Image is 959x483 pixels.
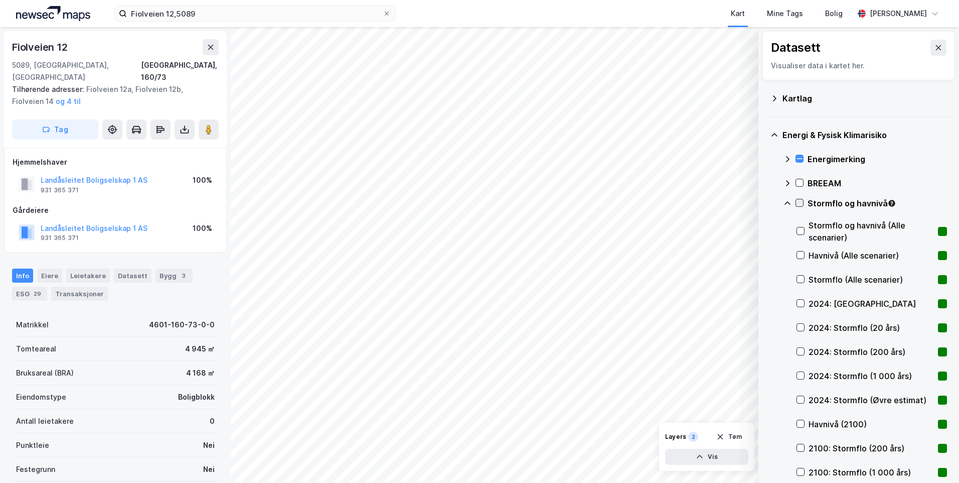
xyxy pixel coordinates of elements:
div: Bolig [825,8,843,20]
div: Nei [203,463,215,475]
div: Bygg [155,269,193,283]
div: Boligblokk [178,391,215,403]
div: 2024: Stormflo (200 års) [809,346,934,358]
div: Leietakere [66,269,110,283]
div: Stormflo (Alle scenarier) [809,274,934,286]
div: 4 168 ㎡ [186,367,215,379]
div: Datasett [114,269,151,283]
div: 100% [193,174,212,186]
div: 3 [179,271,189,281]
div: Datasett [771,40,821,56]
div: 0 [210,415,215,427]
div: Transaksjoner [51,287,108,301]
div: Hjemmelshaver [13,156,218,168]
div: [GEOGRAPHIC_DATA], 160/73 [141,59,219,83]
div: 5089, [GEOGRAPHIC_DATA], [GEOGRAPHIC_DATA] [12,59,141,83]
div: 2024: Stormflo (20 års) [809,322,934,334]
div: Tooltip anchor [887,199,896,208]
div: 2100: Stormflo (1 000 års) [809,466,934,478]
div: Havnivå (Alle scenarier) [809,250,934,262]
div: 4601-160-73-0-0 [149,319,215,331]
div: 2024: Stormflo (1 000 års) [809,370,934,382]
div: Info [12,269,33,283]
div: 2024: [GEOGRAPHIC_DATA] [809,298,934,310]
div: ESG [12,287,47,301]
div: Fiolveien 12a, Fiolveien 12b, Fiolveien 14 [12,83,211,107]
div: Gårdeiere [13,204,218,216]
button: Vis [665,449,748,465]
div: Eiendomstype [16,391,66,403]
span: Tilhørende adresser: [12,85,86,93]
div: 931 365 371 [41,234,79,242]
div: Antall leietakere [16,415,74,427]
div: 931 365 371 [41,186,79,194]
button: Tøm [710,429,748,445]
div: 2100: Stormflo (200 års) [809,442,934,454]
div: Stormflo og havnivå (Alle scenarier) [809,219,934,244]
div: Mine Tags [767,8,803,20]
div: Stormflo og havnivå [808,197,947,209]
div: Kart [731,8,745,20]
div: Eiere [37,269,62,283]
div: Kartlag [782,92,947,104]
div: Visualiser data i kartet her. [771,60,946,72]
div: 4 945 ㎡ [185,343,215,355]
div: 2 [688,432,698,442]
div: 29 [32,289,43,299]
div: Tomteareal [16,343,56,355]
div: BREEAM [808,177,947,189]
div: Layers [665,433,686,441]
div: Festegrunn [16,463,55,475]
div: Nei [203,439,215,451]
div: 100% [193,222,212,234]
input: Søk på adresse, matrikkel, gårdeiere, leietakere eller personer [127,6,383,21]
div: Bruksareal (BRA) [16,367,74,379]
div: [PERSON_NAME] [870,8,927,20]
div: Energimerking [808,153,947,165]
div: Punktleie [16,439,49,451]
button: Tag [12,119,98,140]
iframe: Chat Widget [909,435,959,483]
div: Matrikkel [16,319,49,331]
div: Havnivå (2100) [809,418,934,430]
img: logo.a4113a55bc3d86da70a041830d287a7e.svg [16,6,90,21]
div: Fiolveien 12 [12,39,70,55]
div: 2024: Stormflo (Øvre estimat) [809,394,934,406]
div: Energi & Fysisk Klimarisiko [782,129,947,141]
